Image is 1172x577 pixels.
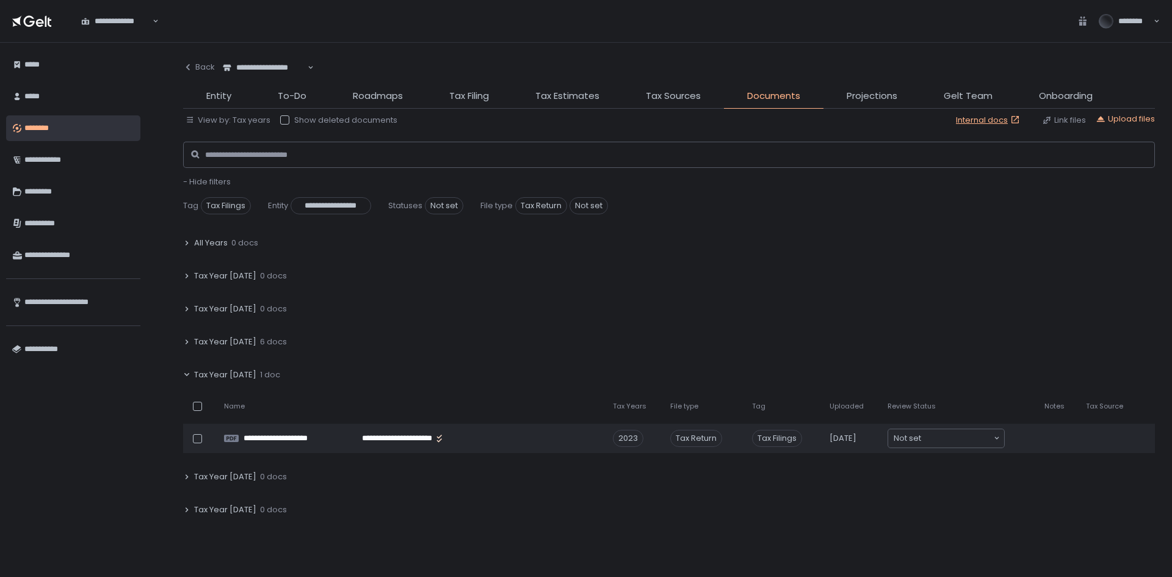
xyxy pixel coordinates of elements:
[921,432,993,445] input: Search for option
[956,115,1022,126] a: Internal docs
[194,336,256,347] span: Tax Year [DATE]
[752,402,765,411] span: Tag
[268,200,288,211] span: Entity
[260,270,287,281] span: 0 docs
[613,430,643,447] div: 2023
[231,238,258,249] span: 0 docs
[570,197,608,214] span: Not set
[278,89,306,103] span: To-Do
[260,471,287,482] span: 0 docs
[260,303,287,314] span: 0 docs
[1044,402,1065,411] span: Notes
[215,55,314,81] div: Search for option
[183,55,215,79] button: Back
[306,62,306,74] input: Search for option
[388,200,422,211] span: Statuses
[425,197,463,214] span: Not set
[224,402,245,411] span: Name
[847,89,897,103] span: Projections
[670,402,698,411] span: File type
[830,402,864,411] span: Uploaded
[752,430,802,447] span: Tax Filings
[1039,89,1093,103] span: Onboarding
[515,197,567,214] span: Tax Return
[183,200,198,211] span: Tag
[260,504,287,515] span: 0 docs
[944,89,993,103] span: Gelt Team
[894,432,921,445] span: Not set
[449,89,489,103] span: Tax Filing
[1086,402,1123,411] span: Tax Source
[888,402,936,411] span: Review Status
[830,433,856,444] span: [DATE]
[1096,114,1155,125] button: Upload files
[260,369,280,380] span: 1 doc
[480,200,513,211] span: File type
[1042,115,1086,126] button: Link files
[194,504,256,515] span: Tax Year [DATE]
[260,336,287,347] span: 6 docs
[206,89,231,103] span: Entity
[194,471,256,482] span: Tax Year [DATE]
[646,89,701,103] span: Tax Sources
[353,89,403,103] span: Roadmaps
[201,197,251,214] span: Tax Filings
[194,303,256,314] span: Tax Year [DATE]
[747,89,800,103] span: Documents
[670,430,722,447] div: Tax Return
[888,429,1004,448] div: Search for option
[194,238,228,249] span: All Years
[183,62,215,73] div: Back
[194,369,256,380] span: Tax Year [DATE]
[535,89,599,103] span: Tax Estimates
[73,9,159,34] div: Search for option
[186,115,270,126] button: View by: Tax years
[194,270,256,281] span: Tax Year [DATE]
[183,176,231,187] button: - Hide filters
[613,402,646,411] span: Tax Years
